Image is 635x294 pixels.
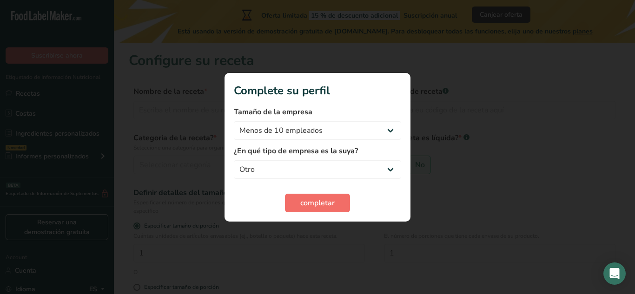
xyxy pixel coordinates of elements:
[234,82,401,99] h1: Complete su perfil
[603,262,626,285] div: Open Intercom Messenger
[285,194,350,212] button: completar
[234,106,401,118] label: Tamaño de la empresa
[300,197,335,209] span: completar
[234,145,401,157] label: ¿En qué tipo de empresa es la suya?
